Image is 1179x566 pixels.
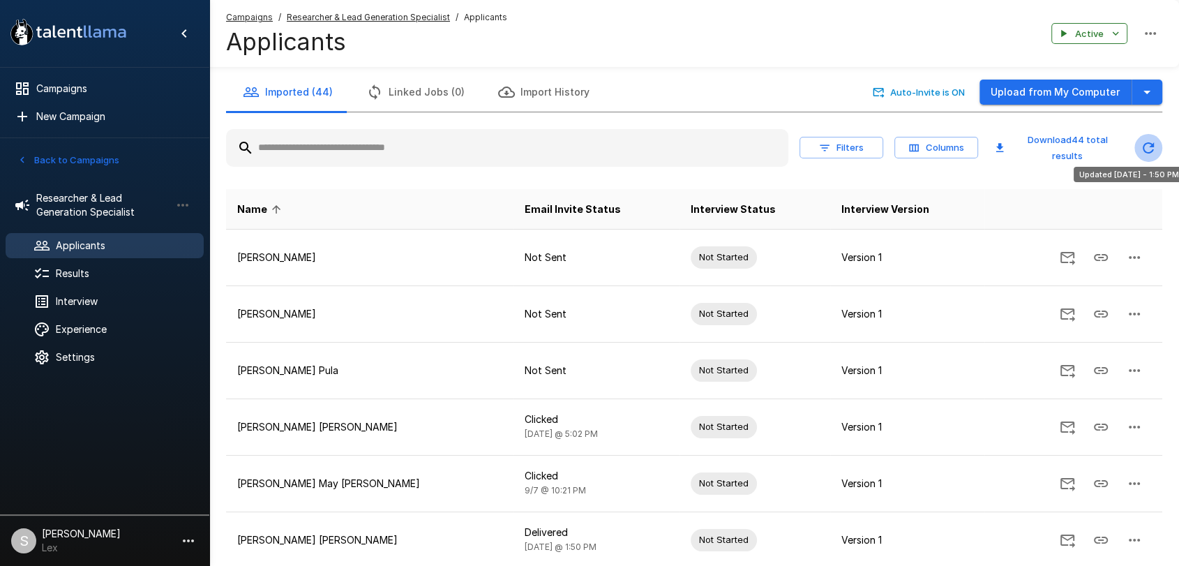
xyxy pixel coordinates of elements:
span: Copy Interview Link [1084,420,1118,432]
p: [PERSON_NAME] [237,307,502,321]
p: Version 1 [841,251,973,265]
p: Clicked [525,469,668,483]
button: Updated Today - 1:50 PM [1134,134,1162,162]
p: Version 1 [841,364,973,378]
p: Not Sent [525,251,668,265]
span: Not Started [691,420,757,433]
span: Send Invitation [1051,420,1084,432]
p: Version 1 [841,477,973,491]
span: Interview Version [841,201,929,218]
p: [PERSON_NAME] Pula [237,364,502,378]
span: [DATE] @ 5:02 PM [525,429,598,439]
u: Researcher & Lead Generation Specialist [287,12,450,22]
p: Delivered [525,526,668,539]
button: Columns [894,137,978,158]
span: / [278,10,281,24]
span: Name [237,201,285,218]
p: Version 1 [841,533,973,547]
span: Copy Interview Link [1084,251,1118,262]
span: Copy Interview Link [1084,364,1118,375]
span: Copy Interview Link [1084,477,1118,489]
p: [PERSON_NAME] May [PERSON_NAME] [237,477,502,491]
span: Not Started [691,477,757,490]
span: Send Invitation [1051,533,1084,545]
span: Send Invitation [1051,477,1084,489]
span: 9/7 @ 10:21 PM [525,485,586,496]
span: Applicants [464,10,507,24]
span: [DATE] @ 1:50 PM [525,542,596,552]
p: [PERSON_NAME] [PERSON_NAME] [237,420,502,434]
span: Send Invitation [1051,364,1084,375]
h4: Applicants [226,27,507,57]
button: Auto-Invite is ON [870,82,968,103]
span: Not Started [691,364,757,377]
span: / [456,10,458,24]
button: Imported (44) [226,73,350,112]
u: Campaigns [226,12,273,22]
span: Not Started [691,533,757,546]
span: Email Invite Status [525,201,621,218]
p: [PERSON_NAME] [237,251,502,265]
span: Not Started [691,251,757,264]
button: Active [1051,23,1127,45]
p: Clicked [525,412,668,426]
span: Not Started [691,307,757,320]
p: Not Sent [525,307,668,321]
span: Copy Interview Link [1084,533,1118,545]
p: Not Sent [525,364,668,378]
span: Copy Interview Link [1084,307,1118,319]
button: Download44 total results [989,129,1129,167]
span: Interview Status [691,201,776,218]
button: Linked Jobs (0) [350,73,481,112]
p: Version 1 [841,420,973,434]
span: Send Invitation [1051,307,1084,319]
p: [PERSON_NAME] [PERSON_NAME] [237,533,502,547]
button: Import History [481,73,606,112]
span: Send Invitation [1051,251,1084,262]
p: Version 1 [841,307,973,321]
button: Upload from My Computer [979,80,1132,105]
button: Filters [799,137,883,158]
